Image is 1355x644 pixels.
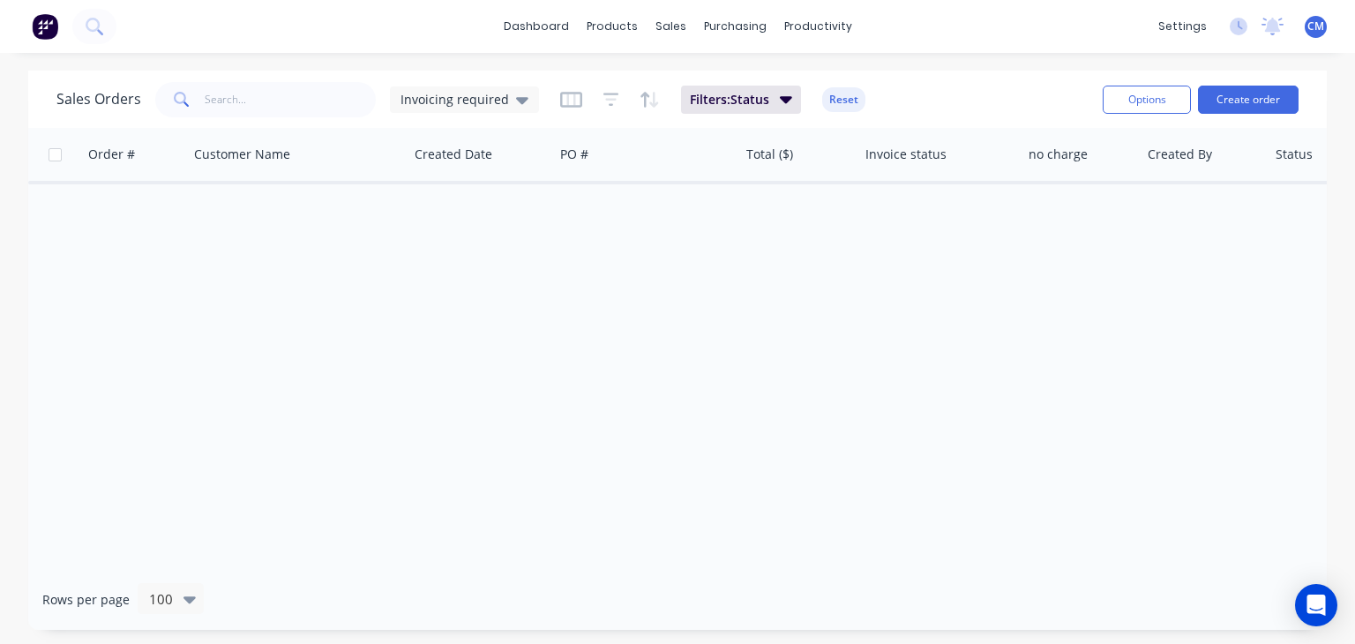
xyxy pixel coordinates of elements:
[495,13,578,40] a: dashboard
[88,146,135,163] div: Order #
[1307,19,1324,34] span: CM
[1149,13,1216,40] div: settings
[194,146,290,163] div: Customer Name
[42,591,130,609] span: Rows per page
[415,146,492,163] div: Created Date
[1103,86,1191,114] button: Options
[32,13,58,40] img: Factory
[746,146,793,163] div: Total ($)
[205,82,377,117] input: Search...
[647,13,695,40] div: sales
[1276,146,1313,163] div: Status
[578,13,647,40] div: products
[695,13,775,40] div: purchasing
[560,146,588,163] div: PO #
[1295,584,1337,626] div: Open Intercom Messenger
[681,86,801,114] button: Filters:Status
[1198,86,1299,114] button: Create order
[775,13,861,40] div: productivity
[822,87,865,112] button: Reset
[1029,146,1088,163] div: no charge
[56,91,141,108] h1: Sales Orders
[690,91,769,109] span: Filters: Status
[865,146,947,163] div: Invoice status
[1148,146,1212,163] div: Created By
[401,90,509,109] span: Invoicing required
